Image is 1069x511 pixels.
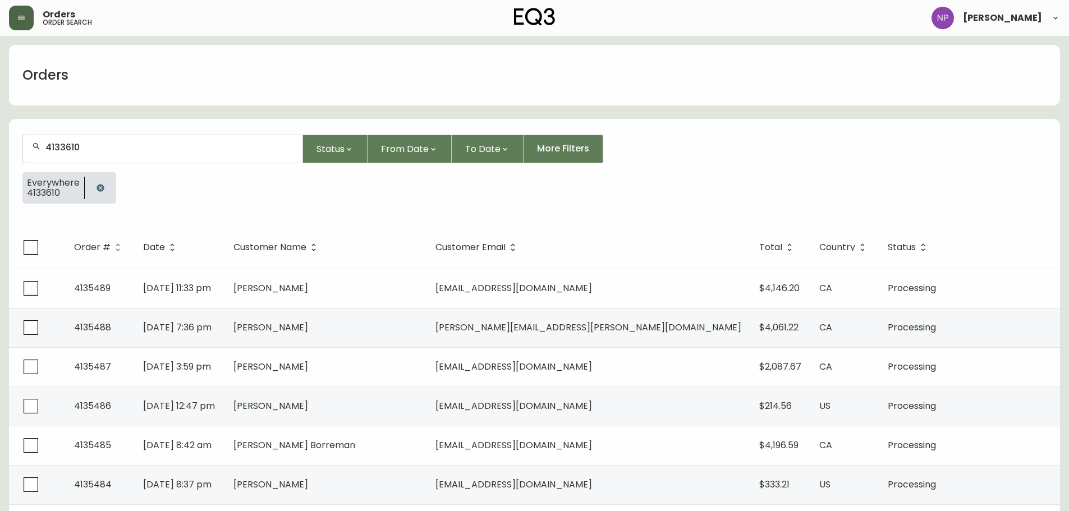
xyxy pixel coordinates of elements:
span: Customer Email [435,244,506,251]
span: Processing [888,439,936,452]
span: [PERSON_NAME] [233,478,308,491]
button: From Date [368,135,452,163]
span: [PERSON_NAME] [233,282,308,294]
span: 4135487 [74,360,111,373]
span: Processing [888,399,936,412]
span: [PERSON_NAME] [233,321,308,334]
span: Order # [74,244,111,251]
span: Total [759,242,797,252]
span: [DATE] 7:36 pm [143,321,212,334]
span: Processing [888,321,936,334]
span: Everywhere [27,178,80,188]
span: Processing [888,282,936,294]
span: CA [819,360,832,373]
img: 50f1e64a3f95c89b5c5247455825f96f [932,7,954,29]
input: Search [45,142,293,153]
h1: Orders [22,66,68,85]
img: logo [514,8,556,26]
span: US [819,399,831,412]
span: $4,061.22 [759,321,799,334]
span: [DATE] 11:33 pm [143,282,211,294]
span: Country [819,242,870,252]
button: To Date [452,135,524,163]
span: Status [316,142,345,156]
span: [EMAIL_ADDRESS][DOMAIN_NAME] [435,399,592,412]
span: US [819,478,831,491]
span: To Date [465,142,501,156]
span: [PERSON_NAME] [963,13,1042,22]
span: 4133610 [27,188,80,198]
span: $214.56 [759,399,792,412]
span: Total [759,244,782,251]
span: $2,087.67 [759,360,801,373]
span: From Date [381,142,429,156]
span: Processing [888,360,936,373]
span: 4135489 [74,282,111,294]
span: Status [888,244,916,251]
button: Status [303,135,368,163]
span: [EMAIL_ADDRESS][DOMAIN_NAME] [435,360,592,373]
span: Orders [43,10,75,19]
span: [PERSON_NAME][EMAIL_ADDRESS][PERSON_NAME][DOMAIN_NAME] [435,321,741,334]
span: [DATE] 8:37 pm [143,478,212,491]
span: [DATE] 3:59 pm [143,360,211,373]
span: CA [819,439,832,452]
span: Country [819,244,855,251]
span: Date [143,242,180,252]
span: $333.21 [759,478,790,491]
span: 4135486 [74,399,111,412]
span: More Filters [537,142,589,155]
span: Customer Email [435,242,520,252]
span: $4,146.20 [759,282,800,294]
span: 4135488 [74,321,111,334]
span: 4135485 [74,439,111,452]
span: CA [819,282,832,294]
span: [EMAIL_ADDRESS][DOMAIN_NAME] [435,478,592,491]
span: Customer Name [233,242,321,252]
span: [EMAIL_ADDRESS][DOMAIN_NAME] [435,439,592,452]
span: 4135484 [74,478,112,491]
span: [DATE] 12:47 pm [143,399,215,412]
span: Order # [74,242,125,252]
h5: order search [43,19,92,26]
span: Processing [888,478,936,491]
span: [PERSON_NAME] [233,399,308,412]
span: CA [819,321,832,334]
span: Date [143,244,165,251]
span: [DATE] 8:42 am [143,439,212,452]
span: Customer Name [233,244,306,251]
span: [PERSON_NAME] Borreman [233,439,355,452]
span: $4,196.59 [759,439,799,452]
span: Status [888,242,930,252]
button: More Filters [524,135,603,163]
span: [EMAIL_ADDRESS][DOMAIN_NAME] [435,282,592,294]
span: [PERSON_NAME] [233,360,308,373]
